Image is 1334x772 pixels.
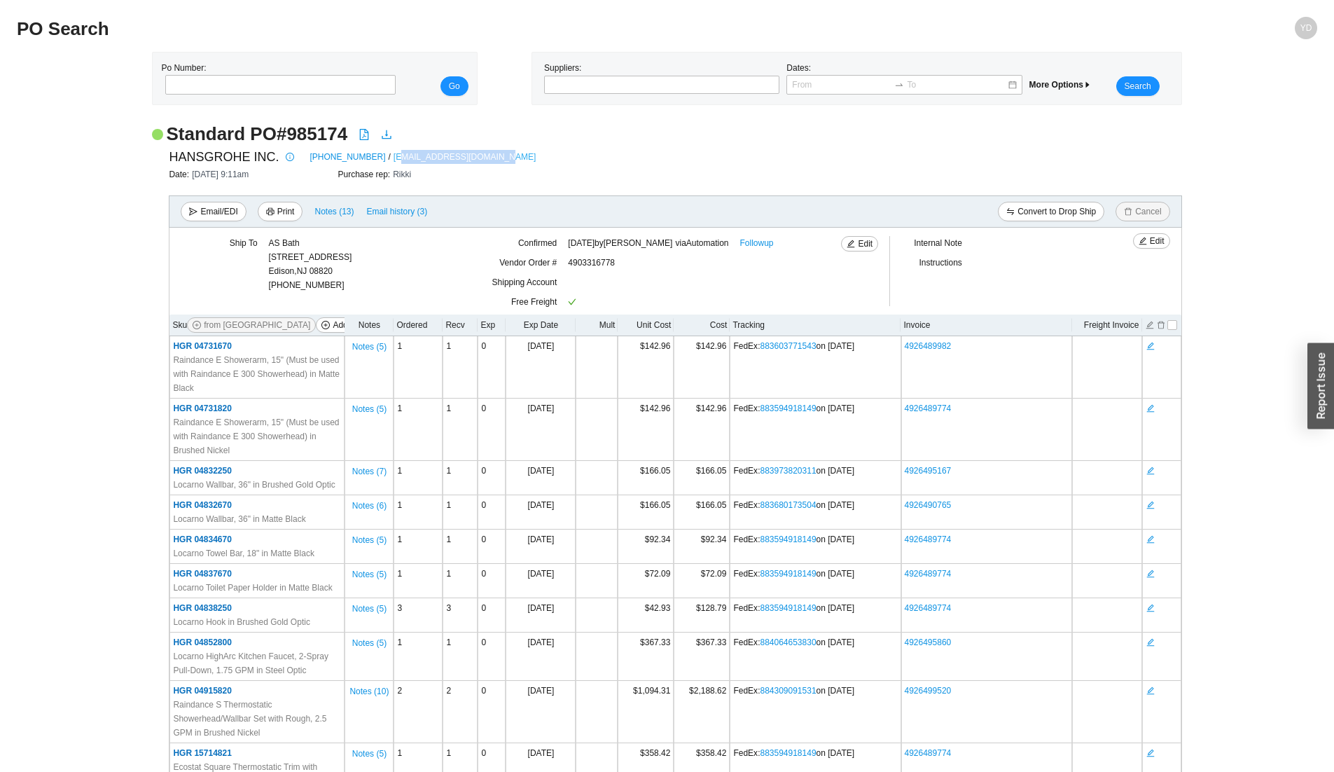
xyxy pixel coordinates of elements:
[506,564,576,598] td: [DATE]
[173,748,231,758] span: HGR 15714821
[169,170,192,179] span: Date:
[173,341,231,351] span: HGR 04731670
[352,339,387,349] button: Notes (5)
[618,495,674,530] td: $166.05
[173,512,305,526] span: Locarno Wallbar, 36" in Matte Black
[310,150,385,164] a: [PHONE_NUMBER]
[446,603,451,613] span: 3
[394,461,443,495] td: 1
[478,495,506,530] td: 0
[1146,569,1155,579] span: edit
[1150,234,1165,248] span: Edit
[901,315,1071,336] th: Invoice
[733,603,854,613] span: FedEx : on [DATE]
[618,564,674,598] td: $72.09
[349,684,389,698] span: Notes ( 10 )
[345,315,394,336] th: Notes
[618,633,674,681] td: $367.33
[446,500,451,510] span: 1
[173,637,231,647] span: HGR 04852800
[314,204,354,214] button: Notes (13)
[17,17,992,41] h2: PO Search
[394,315,443,336] th: Ordered
[674,564,730,598] td: $72.09
[394,495,443,530] td: 1
[338,170,393,179] span: Purchase rep:
[1146,535,1155,544] span: edit
[173,649,341,677] span: Locarno HighArc Kitchen Faucet, 2-Spray Pull-Down, 1.75 GPM in Steel Optic
[919,258,961,268] span: Instructions
[760,535,816,544] a: 883594918149
[478,461,506,495] td: 0
[1125,79,1151,93] span: Search
[269,236,352,278] div: AS Bath [STREET_ADDRESS] Edison , NJ 08820
[760,569,816,579] a: 883594918149
[352,746,387,756] button: Notes (5)
[733,535,854,544] span: FedEx : on [DATE]
[352,464,387,474] button: Notes (7)
[446,341,451,351] span: 1
[446,404,451,413] span: 1
[506,461,576,495] td: [DATE]
[478,564,506,598] td: 0
[733,686,854,696] span: FedEx : on [DATE]
[394,399,443,461] td: 1
[394,633,443,681] td: 1
[173,581,332,595] span: Locarno Toilet Paper Holder in Matte Black
[1146,533,1155,543] button: edit
[506,315,576,336] th: Exp Date
[506,336,576,399] td: [DATE]
[674,336,730,399] td: $142.96
[352,635,387,645] button: Notes (5)
[1146,466,1155,476] span: edit
[446,637,451,647] span: 1
[1146,636,1155,646] button: edit
[894,80,904,90] span: to
[1006,207,1015,217] span: swap
[381,129,392,140] span: download
[847,240,855,249] span: edit
[1300,17,1312,39] span: YD
[352,498,387,508] button: Notes (6)
[352,401,387,411] button: Notes (5)
[173,698,341,740] span: Raindance S Thermostatic Showerhead/Wallbar Set with Rough, 2.5 GPM in Brushed Nickel
[905,569,952,579] a: 4926489774
[1146,499,1155,509] button: edit
[1146,747,1155,757] button: edit
[730,315,901,336] th: Tracking
[618,315,674,336] th: Unit Cost
[760,341,816,351] a: 883603771543
[394,681,443,743] td: 2
[352,567,387,577] button: Notes (5)
[352,532,387,542] button: Notes (5)
[449,79,460,93] span: Go
[173,546,314,560] span: Locarno Towel Bar, 18" in Matte Black
[394,336,443,399] td: 1
[1146,748,1155,758] span: edit
[733,748,854,758] span: FedEx : on [DATE]
[674,495,730,530] td: $166.05
[173,569,231,579] span: HGR 04837670
[1146,567,1155,577] button: edit
[269,236,352,292] div: [PHONE_NUMBER]
[352,567,387,581] span: Notes ( 5 )
[905,341,952,351] a: 4926489982
[674,315,730,336] th: Cost
[446,569,451,579] span: 1
[760,603,816,613] a: 883594918149
[478,530,506,564] td: 0
[352,464,387,478] span: Notes ( 7 )
[499,258,557,268] span: Vendor Order #
[277,205,295,219] span: Print
[905,686,952,696] a: 4926499520
[760,748,816,758] a: 883594918149
[618,461,674,495] td: $166.05
[1146,500,1155,510] span: edit
[394,530,443,564] td: 1
[1146,402,1155,412] button: edit
[161,61,391,96] div: Po Number:
[478,336,506,399] td: 0
[181,202,246,221] button: sendEmail/EDI
[618,336,674,399] td: $142.96
[349,684,389,694] button: Notes (10)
